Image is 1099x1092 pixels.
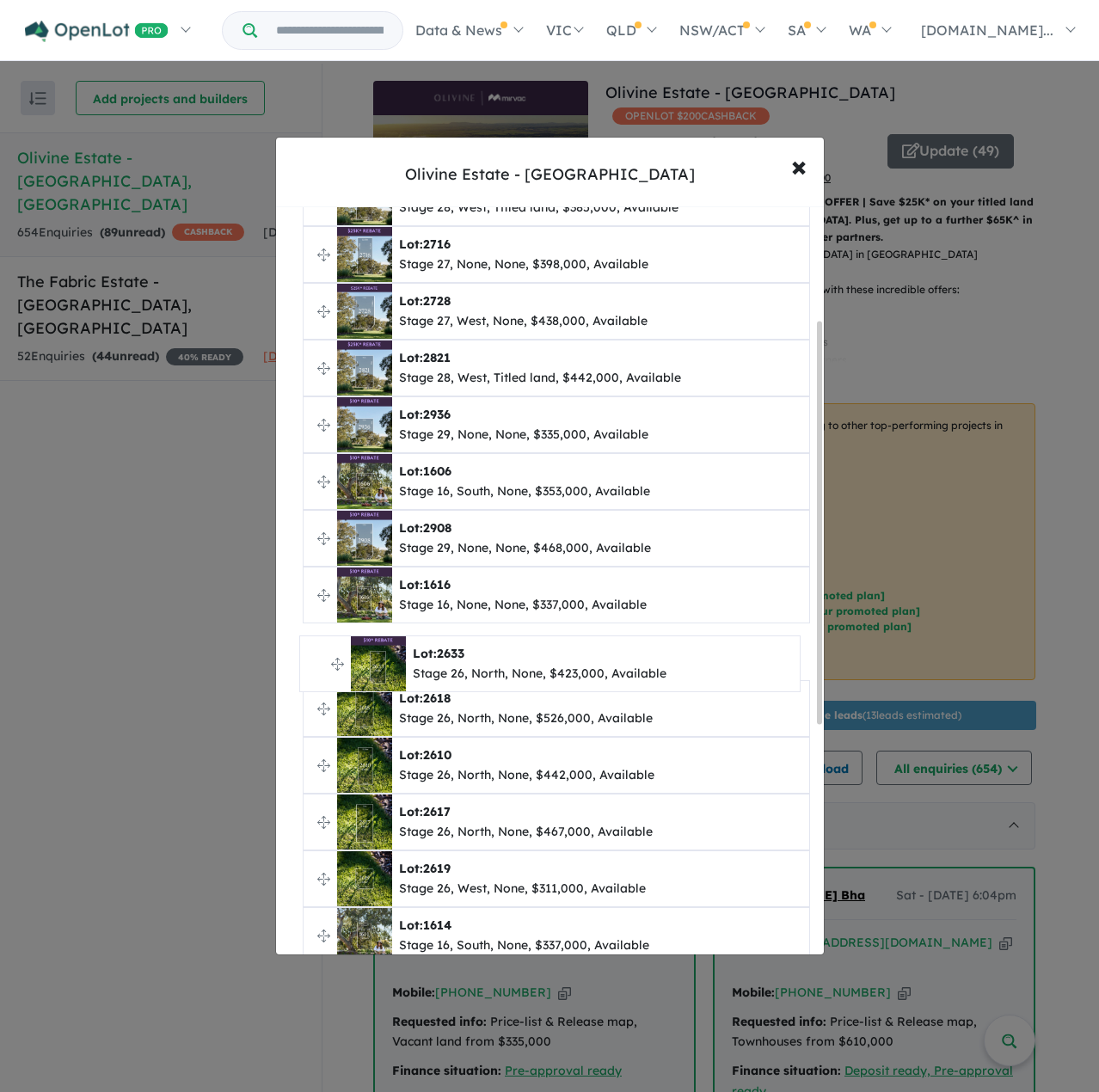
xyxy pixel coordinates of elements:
b: Lot: [399,293,451,309]
div: Stage 16, South, None, $353,000, Available [399,482,650,502]
img: Olivine%20Estate%20-%20Donnybrook%20-%20Lot%202716___1756980313.jpg [337,227,392,282]
img: drag.svg [317,532,330,545]
img: Olivine%20Estate%20-%20Donnybrook%20-%20Lot%202821___1756980990.jpg [337,340,392,396]
span: 2908 [423,520,451,536]
b: Lot: [399,861,451,876]
div: Stage 16, None, None, $337,000, Available [399,595,647,616]
span: 2617 [423,804,451,819]
div: Stage 16, South, None, $337,000, Available [399,936,649,956]
img: drag.svg [317,702,330,715]
input: Try estate name, suburb, builder or developer [261,12,399,49]
img: Olivine%20Estate%20-%20Donnybrook%20-%20Lot%202728___1756980671.jpg [337,284,392,339]
span: 1614 [423,917,451,933]
img: Olivine%20Estate%20-%20Donnybrook%20-%20Lot%202610___1751246813.jpg [337,738,392,793]
img: Openlot PRO Logo White [25,21,169,42]
img: Olivine%20Estate%20-%20Donnybrook%20-%20Lot%201606___1756983163.jpg [337,454,392,509]
div: Stage 27, West, None, $438,000, Available [399,311,648,332]
img: Olivine%20Estate%20-%20Donnybrook%20-%20Lot%201616___1756983493.jpg [337,567,392,623]
span: 2619 [423,861,451,876]
div: Stage 28, West, Titled land, $442,000, Available [399,368,681,389]
b: Lot: [399,520,451,536]
b: Lot: [399,577,451,592]
img: Olivine%20Estate%20-%20Donnybrook%20-%20Lot%202618___1751246025.jpg [337,681,392,736]
div: Stage 27, None, None, $398,000, Available [399,255,648,275]
span: × [791,147,807,184]
span: 1606 [423,463,451,479]
div: Stage 28, West, Titled land, $385,000, Available [399,198,678,218]
div: Stage 26, North, None, $467,000, Available [399,822,653,843]
span: 2936 [423,407,451,422]
b: Lot: [399,407,451,422]
span: 2618 [423,690,451,706]
b: Lot: [399,350,451,365]
img: drag.svg [317,248,330,261]
img: Olivine%20Estate%20-%20Donnybrook%20-%20Lot%202617___1751246881.jpg [337,794,392,850]
b: Lot: [399,236,451,252]
div: Stage 29, None, None, $468,000, Available [399,538,651,559]
span: 2716 [423,236,451,252]
img: drag.svg [317,929,330,942]
span: 2821 [423,350,451,365]
b: Lot: [399,690,451,706]
img: Olivine%20Estate%20-%20Donnybrook%20-%20Lot%202936___1756983353.jpg [337,397,392,452]
b: Lot: [399,747,451,763]
div: Olivine Estate - [GEOGRAPHIC_DATA] [405,163,695,186]
img: drag.svg [317,816,330,829]
img: drag.svg [317,475,330,488]
img: Olivine%20Estate%20-%20Donnybrook%20-%20Lot%202619___1751246066.jpg [337,851,392,906]
img: Olivine%20Estate%20-%20Donnybrook%20-%20Lot%201614___1751245959.jpg [337,908,392,963]
span: 2610 [423,747,451,763]
img: drag.svg [317,759,330,772]
b: Lot: [399,804,451,819]
img: drag.svg [317,305,330,318]
img: drag.svg [317,419,330,432]
span: 1616 [423,577,451,592]
img: Olivine%20Estate%20-%20Donnybrook%20-%20Lot%202908___1756983857.jpg [337,511,392,566]
div: Stage 29, None, None, $335,000, Available [399,425,648,445]
span: 2728 [423,293,451,309]
div: Stage 26, North, None, $526,000, Available [399,709,653,729]
img: drag.svg [317,362,330,375]
img: drag.svg [317,589,330,602]
b: Lot: [399,917,451,933]
img: drag.svg [317,873,330,886]
span: [DOMAIN_NAME]... [921,21,1053,39]
div: Stage 26, West, None, $311,000, Available [399,879,646,899]
div: Stage 26, North, None, $442,000, Available [399,765,654,786]
b: Lot: [399,463,451,479]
